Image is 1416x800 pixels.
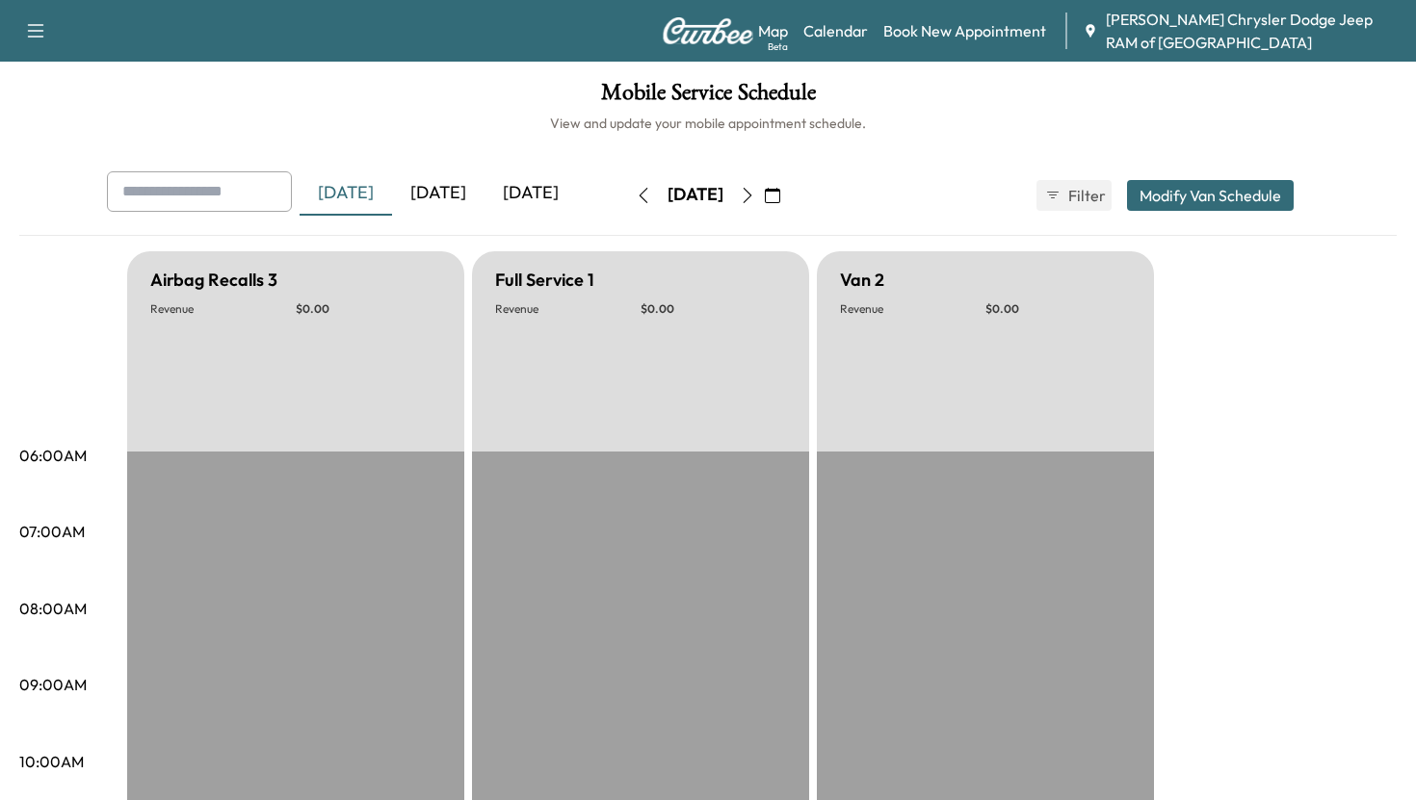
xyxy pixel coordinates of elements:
[300,171,392,216] div: [DATE]
[668,183,723,207] div: [DATE]
[150,301,296,317] p: Revenue
[485,171,577,216] div: [DATE]
[495,267,594,294] h5: Full Service 1
[296,301,441,317] p: $ 0.00
[641,301,786,317] p: $ 0.00
[758,19,788,42] a: MapBeta
[883,19,1046,42] a: Book New Appointment
[19,750,84,773] p: 10:00AM
[803,19,868,42] a: Calendar
[150,267,277,294] h5: Airbag Recalls 3
[1036,180,1112,211] button: Filter
[662,17,754,44] img: Curbee Logo
[495,301,641,317] p: Revenue
[392,171,485,216] div: [DATE]
[19,81,1397,114] h1: Mobile Service Schedule
[19,673,87,696] p: 09:00AM
[1068,184,1103,207] span: Filter
[840,301,985,317] p: Revenue
[19,444,87,467] p: 06:00AM
[1127,180,1294,211] button: Modify Van Schedule
[19,597,87,620] p: 08:00AM
[19,114,1397,133] h6: View and update your mobile appointment schedule.
[840,267,884,294] h5: Van 2
[19,520,85,543] p: 07:00AM
[1106,8,1401,54] span: [PERSON_NAME] Chrysler Dodge Jeep RAM of [GEOGRAPHIC_DATA]
[768,39,788,54] div: Beta
[985,301,1131,317] p: $ 0.00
